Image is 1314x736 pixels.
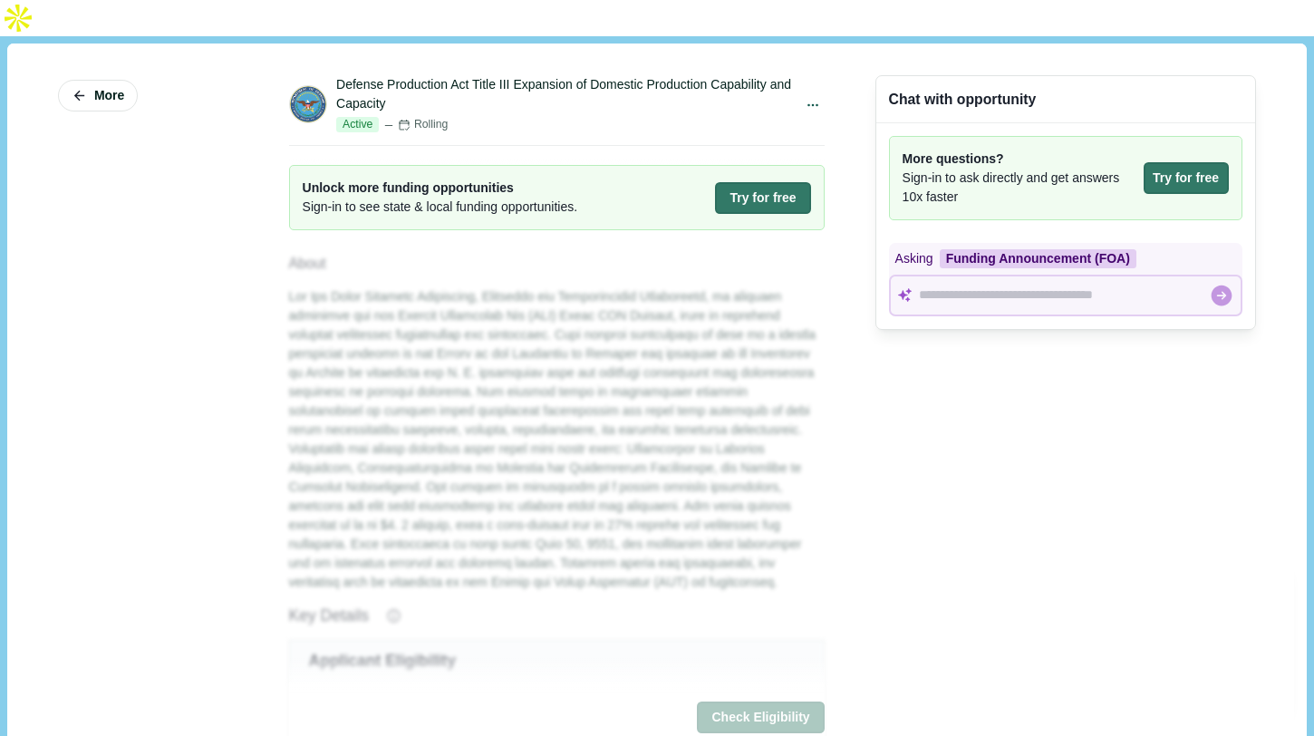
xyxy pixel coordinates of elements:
div: Asking [889,243,1242,275]
div: Chat with opportunity [889,89,1037,110]
button: Try for free [715,182,810,214]
span: More questions? [903,150,1137,169]
div: Defense Production Act Title III Expansion of Domestic Production Capability and Capacity [336,75,796,113]
span: Active [336,117,379,133]
div: Funding Announcement (FOA) [940,249,1136,268]
button: Try for free [1144,162,1229,194]
span: Unlock more funding opportunities [303,179,578,198]
button: Check Eligibility [697,702,824,733]
button: More [58,80,138,111]
span: Sign-in to see state & local funding opportunities. [303,198,578,217]
span: More [94,88,124,103]
span: Sign-in to ask directly and get answers 10x faster [903,169,1137,207]
div: Rolling [398,117,448,133]
img: DOD.png [290,86,326,122]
